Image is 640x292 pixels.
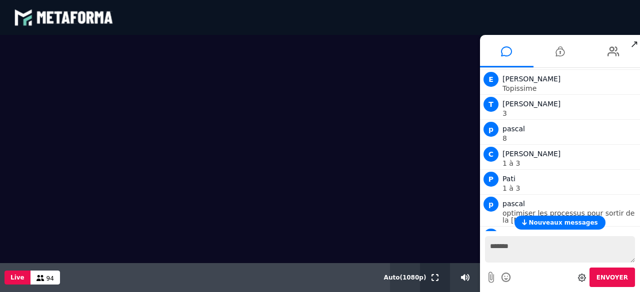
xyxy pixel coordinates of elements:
span: Pati [502,175,515,183]
span: Envoyer [596,274,628,281]
span: P [483,172,498,187]
p: 1 à 3 [502,185,637,192]
span: p [483,122,498,137]
p: 1 à 3 [502,160,637,167]
button: Live [4,271,30,285]
button: Auto(1080p) [382,263,428,292]
span: pascal [502,125,525,133]
span: [PERSON_NAME] [502,150,560,158]
button: Envoyer [589,268,635,287]
span: C [483,147,498,162]
p: 8 [502,135,637,142]
p: 3 [502,110,637,117]
p: optimiser les processus pour sortir de la [MEDICAL_DATA] [502,210,637,224]
span: Nouveaux messages [528,219,597,226]
p: Topissime [502,85,637,92]
span: [PERSON_NAME] [502,75,560,83]
span: pascal [502,200,525,208]
span: Auto ( 1080 p) [384,274,426,281]
span: [PERSON_NAME] [502,100,560,108]
span: ↗ [628,35,640,53]
span: T [483,97,498,112]
span: 94 [46,275,54,282]
span: p [483,197,498,212]
button: Nouveaux messages [514,216,605,230]
span: E [483,72,498,87]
